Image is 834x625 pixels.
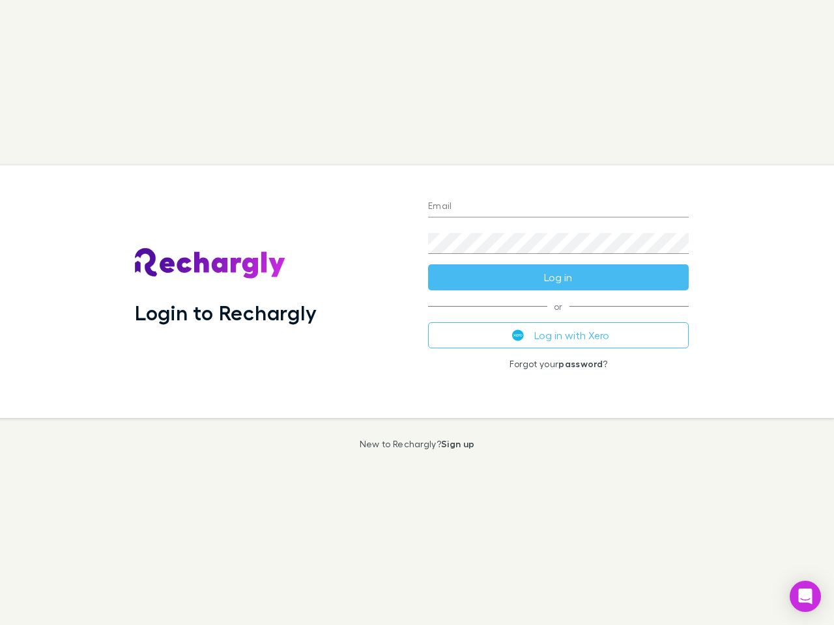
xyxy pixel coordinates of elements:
p: New to Rechargly? [360,439,475,449]
h1: Login to Rechargly [135,300,317,325]
button: Log in with Xero [428,322,689,348]
button: Log in [428,264,689,290]
span: or [428,306,689,307]
div: Open Intercom Messenger [790,581,821,612]
a: Sign up [441,438,474,449]
img: Rechargly's Logo [135,248,286,279]
p: Forgot your ? [428,359,689,369]
a: password [558,358,603,369]
img: Xero's logo [512,329,524,341]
